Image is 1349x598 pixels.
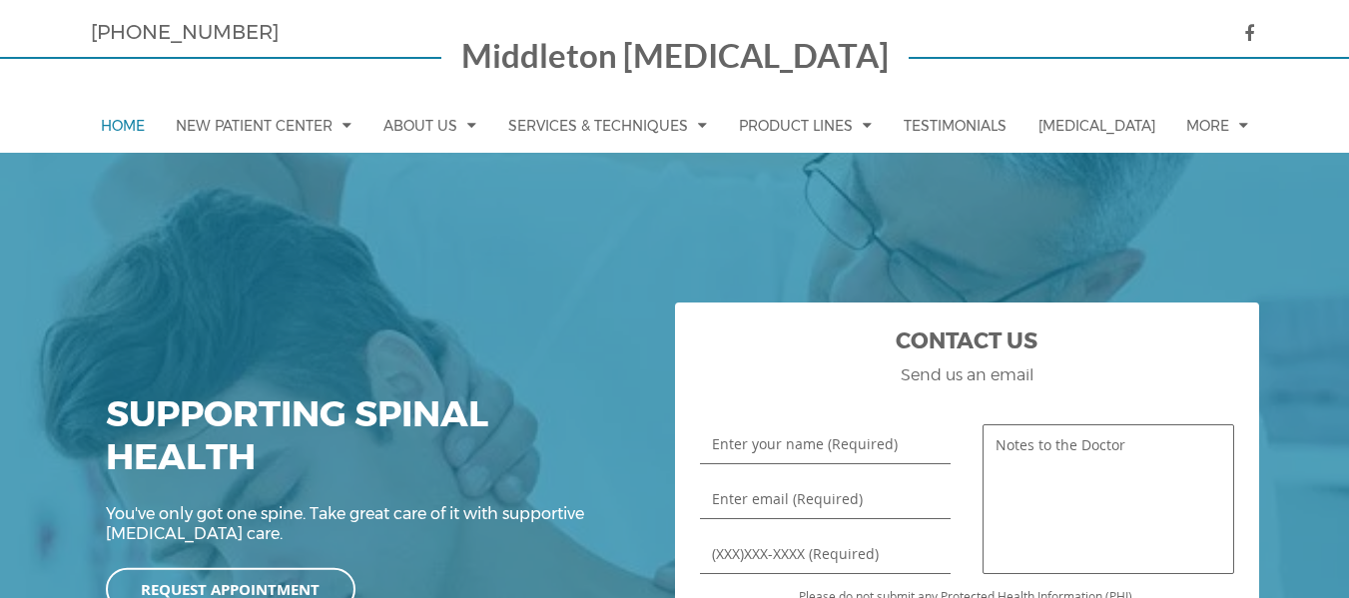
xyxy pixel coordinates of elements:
a: [MEDICAL_DATA] [1028,99,1165,153]
div: You've only got one spine. Take great care of it with supportive [MEDICAL_DATA] care. [106,504,635,572]
a: Middleton [MEDICAL_DATA] [461,40,889,78]
a: [PHONE_NUMBER] [91,20,279,44]
h2: Contact Us [700,327,1234,365]
a: Product Lines [729,98,882,153]
input: Enter email (Required) [700,479,951,519]
h3: Send us an email [700,365,1234,384]
a: Home [91,99,155,153]
div: Supporting Spinal Health [106,393,635,504]
a: More [1176,98,1258,153]
textarea: Notes to the Doctor [983,424,1233,574]
a: New Patient Center [166,98,361,153]
a: icon facebook [1224,24,1259,44]
input: Enter your name (Required) [700,424,951,464]
a: About Us [373,98,486,153]
a: Testimonials [894,99,1016,153]
a: Services & Techniques [498,98,717,153]
input: (XXX)XXX-XXXX (Required) [700,534,951,574]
